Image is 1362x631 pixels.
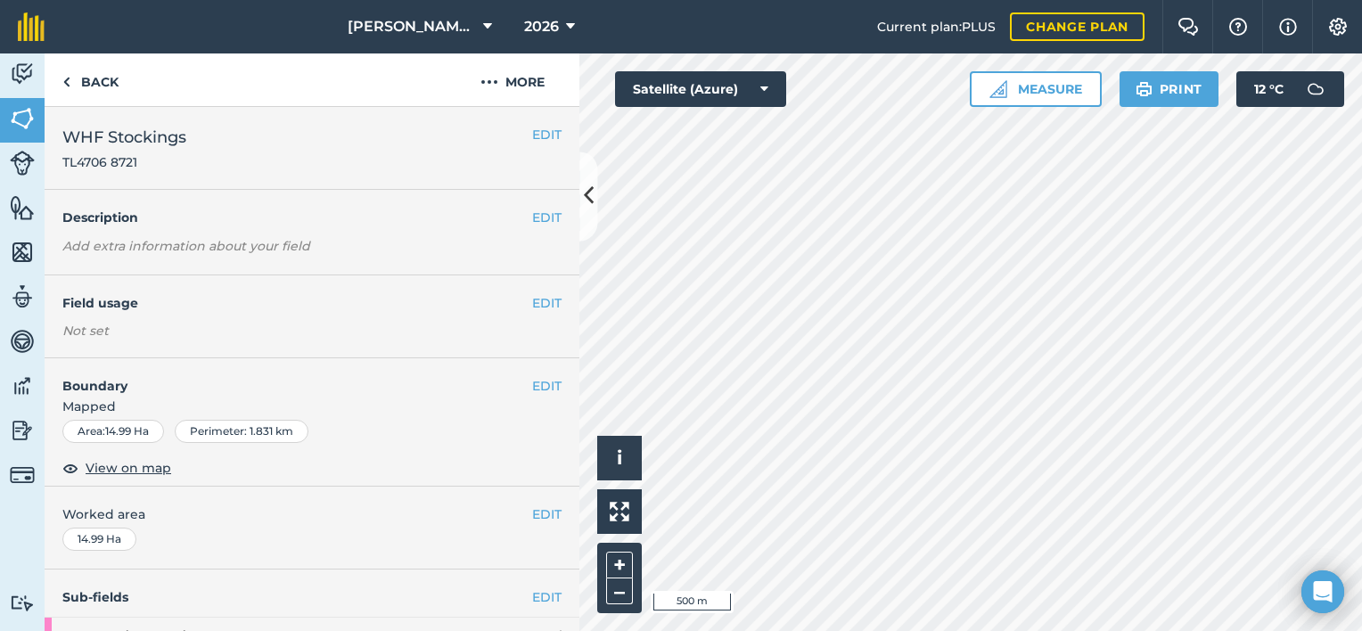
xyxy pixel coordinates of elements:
a: Back [45,53,136,106]
span: 12 ° C [1254,71,1284,107]
h4: Sub-fields [45,587,579,607]
span: 2026 [524,16,559,37]
img: A question mark icon [1227,18,1249,36]
button: EDIT [532,293,562,313]
h4: Boundary [45,358,532,396]
img: svg+xml;base64,PHN2ZyB4bWxucz0iaHR0cDovL3d3dy53My5vcmcvMjAwMC9zdmciIHdpZHRoPSIxNyIgaGVpZ2h0PSIxNy... [1279,16,1297,37]
div: Perimeter : 1.831 km [175,420,308,443]
img: svg+xml;base64,PD94bWwgdmVyc2lvbj0iMS4wIiBlbmNvZGluZz0idXRmLTgiPz4KPCEtLSBHZW5lcmF0b3I6IEFkb2JlIE... [10,283,35,310]
button: + [606,552,633,578]
img: svg+xml;base64,PD94bWwgdmVyc2lvbj0iMS4wIiBlbmNvZGluZz0idXRmLTgiPz4KPCEtLSBHZW5lcmF0b3I6IEFkb2JlIE... [1298,71,1333,107]
div: Not set [62,322,562,340]
div: Open Intercom Messenger [1301,570,1344,613]
span: Mapped [45,397,579,416]
button: EDIT [532,125,562,144]
button: Measure [970,71,1102,107]
img: svg+xml;base64,PHN2ZyB4bWxucz0iaHR0cDovL3d3dy53My5vcmcvMjAwMC9zdmciIHdpZHRoPSIyMCIgaGVpZ2h0PSIyNC... [480,71,498,93]
button: Satellite (Azure) [615,71,786,107]
h4: Description [62,208,562,227]
img: svg+xml;base64,PHN2ZyB4bWxucz0iaHR0cDovL3d3dy53My5vcmcvMjAwMC9zdmciIHdpZHRoPSI1NiIgaGVpZ2h0PSI2MC... [10,194,35,221]
button: Print [1120,71,1219,107]
img: svg+xml;base64,PD94bWwgdmVyc2lvbj0iMS4wIiBlbmNvZGluZz0idXRmLTgiPz4KPCEtLSBHZW5lcmF0b3I6IEFkb2JlIE... [10,373,35,399]
a: EDIT [532,587,562,607]
button: – [606,578,633,604]
img: svg+xml;base64,PHN2ZyB4bWxucz0iaHR0cDovL3d3dy53My5vcmcvMjAwMC9zdmciIHdpZHRoPSI1NiIgaGVpZ2h0PSI2MC... [10,239,35,266]
button: EDIT [532,504,562,524]
span: Current plan : PLUS [877,17,996,37]
img: Four arrows, one pointing top left, one top right, one bottom right and the last bottom left [610,502,629,521]
div: 14.99 Ha [62,528,136,551]
img: Two speech bubbles overlapping with the left bubble in the forefront [1177,18,1199,36]
img: svg+xml;base64,PD94bWwgdmVyc2lvbj0iMS4wIiBlbmNvZGluZz0idXRmLTgiPz4KPCEtLSBHZW5lcmF0b3I6IEFkb2JlIE... [10,61,35,87]
img: svg+xml;base64,PD94bWwgdmVyc2lvbj0iMS4wIiBlbmNvZGluZz0idXRmLTgiPz4KPCEtLSBHZW5lcmF0b3I6IEFkb2JlIE... [10,417,35,444]
img: Ruler icon [989,80,1007,98]
img: svg+xml;base64,PHN2ZyB4bWxucz0iaHR0cDovL3d3dy53My5vcmcvMjAwMC9zdmciIHdpZHRoPSI5IiBoZWlnaHQ9IjI0Ii... [62,71,70,93]
img: svg+xml;base64,PHN2ZyB4bWxucz0iaHR0cDovL3d3dy53My5vcmcvMjAwMC9zdmciIHdpZHRoPSI1NiIgaGVpZ2h0PSI2MC... [10,105,35,132]
span: View on map [86,458,171,478]
img: svg+xml;base64,PD94bWwgdmVyc2lvbj0iMS4wIiBlbmNvZGluZz0idXRmLTgiPz4KPCEtLSBHZW5lcmF0b3I6IEFkb2JlIE... [10,328,35,355]
span: WHF Stockings [62,125,186,150]
img: fieldmargin Logo [18,12,45,41]
button: EDIT [532,376,562,396]
a: Change plan [1010,12,1145,41]
img: svg+xml;base64,PD94bWwgdmVyc2lvbj0iMS4wIiBlbmNvZGluZz0idXRmLTgiPz4KPCEtLSBHZW5lcmF0b3I6IEFkb2JlIE... [10,594,35,611]
span: Worked area [62,504,562,524]
img: A cog icon [1327,18,1349,36]
span: [PERSON_NAME] Hayleys Partnership [348,16,476,37]
img: svg+xml;base64,PD94bWwgdmVyc2lvbj0iMS4wIiBlbmNvZGluZz0idXRmLTgiPz4KPCEtLSBHZW5lcmF0b3I6IEFkb2JlIE... [10,151,35,176]
em: Add extra information about your field [62,238,310,254]
img: svg+xml;base64,PHN2ZyB4bWxucz0iaHR0cDovL3d3dy53My5vcmcvMjAwMC9zdmciIHdpZHRoPSIxOCIgaGVpZ2h0PSIyNC... [62,457,78,479]
span: TL4706 8721 [62,153,186,171]
button: More [446,53,579,106]
span: i [617,447,622,469]
button: View on map [62,457,171,479]
img: svg+xml;base64,PD94bWwgdmVyc2lvbj0iMS4wIiBlbmNvZGluZz0idXRmLTgiPz4KPCEtLSBHZW5lcmF0b3I6IEFkb2JlIE... [10,463,35,488]
h4: Field usage [62,293,532,313]
div: Area : 14.99 Ha [62,420,164,443]
img: svg+xml;base64,PHN2ZyB4bWxucz0iaHR0cDovL3d3dy53My5vcmcvMjAwMC9zdmciIHdpZHRoPSIxOSIgaGVpZ2h0PSIyNC... [1136,78,1153,100]
button: i [597,436,642,480]
button: 12 °C [1236,71,1344,107]
button: EDIT [532,208,562,227]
